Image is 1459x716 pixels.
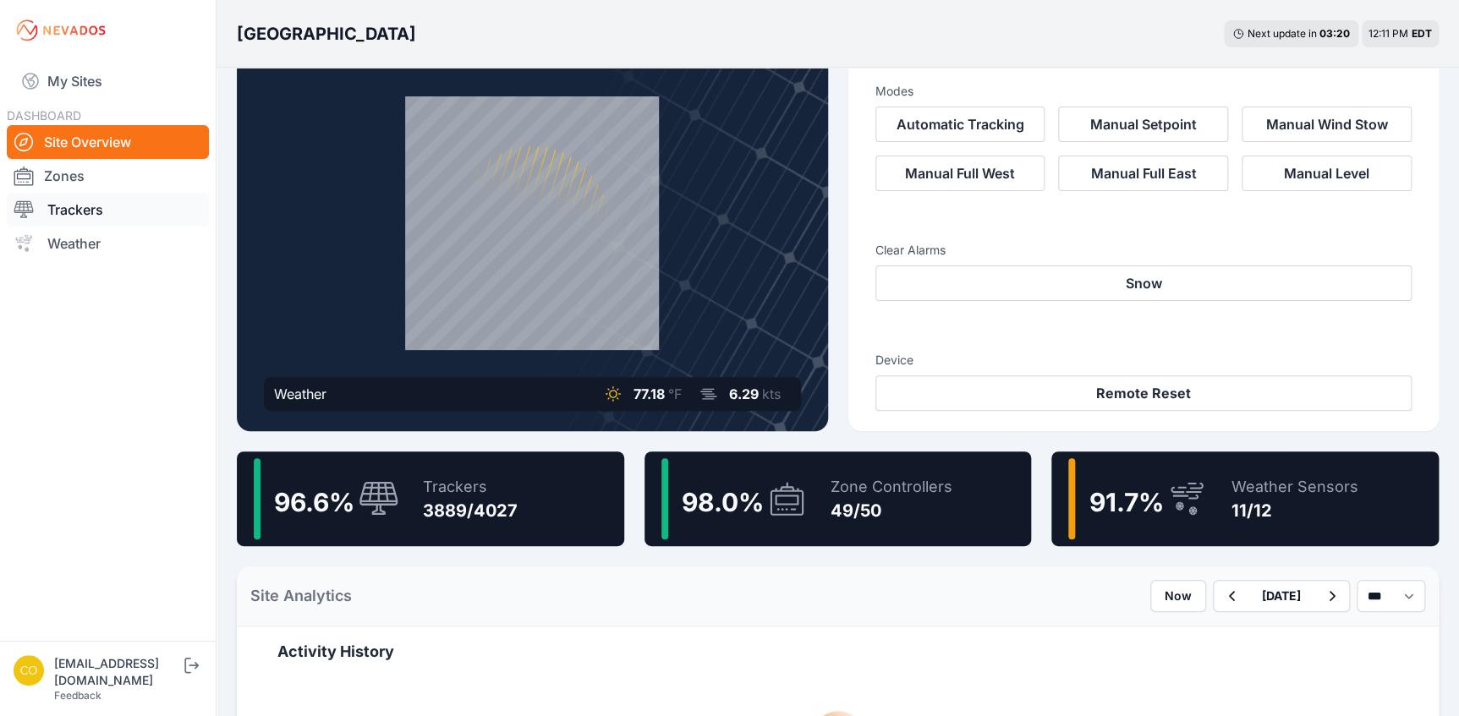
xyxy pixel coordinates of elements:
span: 77.18 [634,385,665,402]
div: Zone Controllers [831,475,952,499]
span: 12:11 PM [1368,27,1408,40]
span: DASHBOARD [7,108,81,123]
a: Feedback [54,689,101,702]
span: °F [668,385,682,402]
h3: Clear Alarms [875,242,1412,259]
h3: Modes [875,83,913,100]
button: [DATE] [1248,581,1314,611]
div: 49/50 [831,499,952,522]
a: My Sites [7,61,209,101]
button: Automatic Tracking [875,107,1045,142]
div: 11/12 [1231,499,1358,522]
button: Now [1150,580,1206,612]
nav: Breadcrumb [237,12,416,56]
a: 91.7%Weather Sensors11/12 [1051,451,1439,546]
a: Zones [7,159,209,193]
button: Snow [875,265,1412,301]
img: Nevados [14,17,108,44]
span: 91.7 % [1089,487,1163,517]
div: Weather [274,384,326,404]
span: 96.6 % [274,487,354,517]
h3: [GEOGRAPHIC_DATA] [237,22,416,46]
button: Manual Full West [875,156,1045,191]
div: Trackers [423,475,518,499]
h3: Device [875,352,1412,369]
div: 3889/4027 [423,499,518,522]
div: 03 : 20 [1319,27,1350,41]
span: Next update in [1248,27,1317,40]
a: Trackers [7,193,209,227]
img: controlroomoperator@invenergy.com [14,655,44,686]
span: 98.0 % [682,487,764,517]
span: kts [762,385,781,402]
button: Manual Setpoint [1058,107,1228,142]
h2: Site Analytics [250,584,352,608]
span: EDT [1412,27,1432,40]
a: 98.0%Zone Controllers49/50 [644,451,1032,546]
button: Remote Reset [875,375,1412,411]
div: Weather Sensors [1231,475,1358,499]
button: Manual Level [1242,156,1412,191]
button: Manual Wind Stow [1242,107,1412,142]
a: 96.6%Trackers3889/4027 [237,451,624,546]
button: Manual Full East [1058,156,1228,191]
h2: Activity History [277,640,1398,664]
div: [EMAIL_ADDRESS][DOMAIN_NAME] [54,655,181,689]
a: Site Overview [7,125,209,159]
span: 6.29 [729,385,759,402]
a: Weather [7,227,209,260]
